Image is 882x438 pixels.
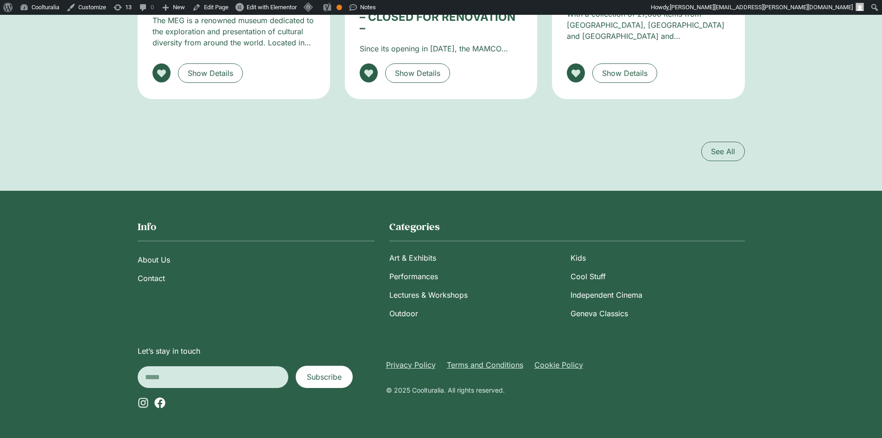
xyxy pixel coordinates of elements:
[395,68,440,79] span: Show Details
[360,43,522,54] p: Since its opening in [DATE], the MAMCO Geneva (Musée d’art moderne et contemporain) has staged 45...
[711,146,735,157] span: See All
[386,359,436,370] a: Privacy Policy
[701,142,745,161] a: See All
[138,250,374,269] a: About Us
[138,220,374,233] h2: Info
[571,286,744,304] a: Independent Cinema
[178,63,243,83] a: Show Details
[138,366,353,388] form: New Form
[296,366,353,388] button: Subscribe
[571,304,744,323] a: Geneva Classics
[307,371,342,382] span: Subscribe
[389,286,563,304] a: Lectures & Workshops
[360,12,522,34] h2: – CLOSED FOR RENOVATION –
[152,15,315,48] p: The MEG is a renowned museum dedicated to the exploration and presentation of cultural diversity ...
[138,269,374,288] a: Contact
[336,5,342,10] div: OK
[386,385,745,395] div: © 2025 Coolturalia. All rights reserved.
[602,68,647,79] span: Show Details
[447,359,523,370] a: Terms and Conditions
[534,359,583,370] a: Cookie Policy
[389,267,563,286] a: Performances
[138,250,374,288] nav: Menu
[138,345,377,357] p: Let’s stay in touch
[571,249,744,267] a: Kids
[389,249,563,267] a: Art & Exhibits
[385,63,450,83] a: Show Details
[670,4,853,11] span: [PERSON_NAME][EMAIL_ADDRESS][PERSON_NAME][DOMAIN_NAME]
[247,4,297,11] span: Edit with Elementor
[389,304,563,323] a: Outdoor
[389,249,745,323] nav: Menu
[389,220,745,233] h2: Categories
[571,267,744,286] a: Cool Stuff
[567,8,730,42] p: With a collection of 27,000 items from [GEOGRAPHIC_DATA], [GEOGRAPHIC_DATA] and [GEOGRAPHIC_DATA]...
[188,68,233,79] span: Show Details
[386,359,745,370] nav: Menu
[592,63,657,83] a: Show Details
